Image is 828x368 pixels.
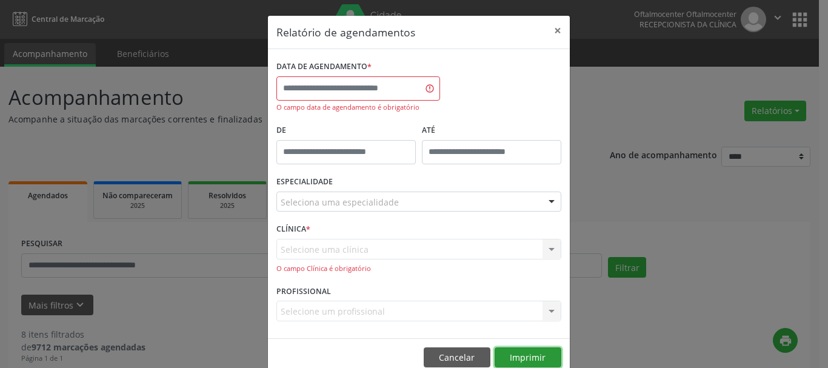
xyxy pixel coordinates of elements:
[281,196,399,209] span: Seleciona uma especialidade
[546,16,570,45] button: Close
[424,347,490,368] button: Cancelar
[276,282,331,301] label: PROFISSIONAL
[276,58,372,76] label: DATA DE AGENDAMENTO
[495,347,561,368] button: Imprimir
[276,264,561,274] div: O campo Clínica é obrigatório
[276,24,415,40] h5: Relatório de agendamentos
[422,121,561,140] label: ATÉ
[276,173,333,192] label: ESPECIALIDADE
[276,121,416,140] label: De
[276,220,310,239] label: CLÍNICA
[276,102,440,113] div: O campo data de agendamento é obrigatório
